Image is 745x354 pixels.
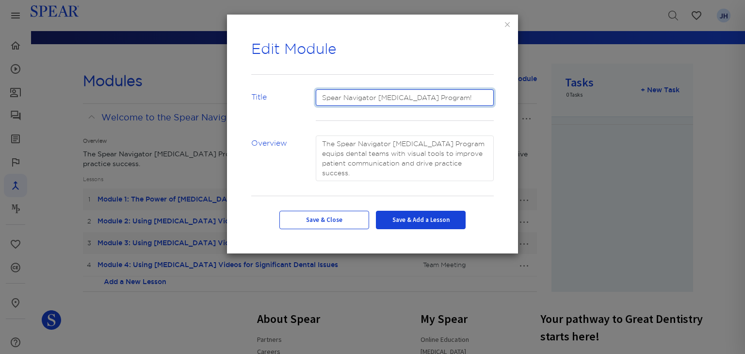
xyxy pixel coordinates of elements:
[504,18,511,31] button: ×
[376,211,466,229] button: Save & Add a Lesson
[251,92,267,103] label: Title
[316,89,494,106] input: What do you want to call this module?
[279,211,369,229] button: Save & Close
[251,138,287,149] label: Overview
[251,39,457,60] div: Edit Module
